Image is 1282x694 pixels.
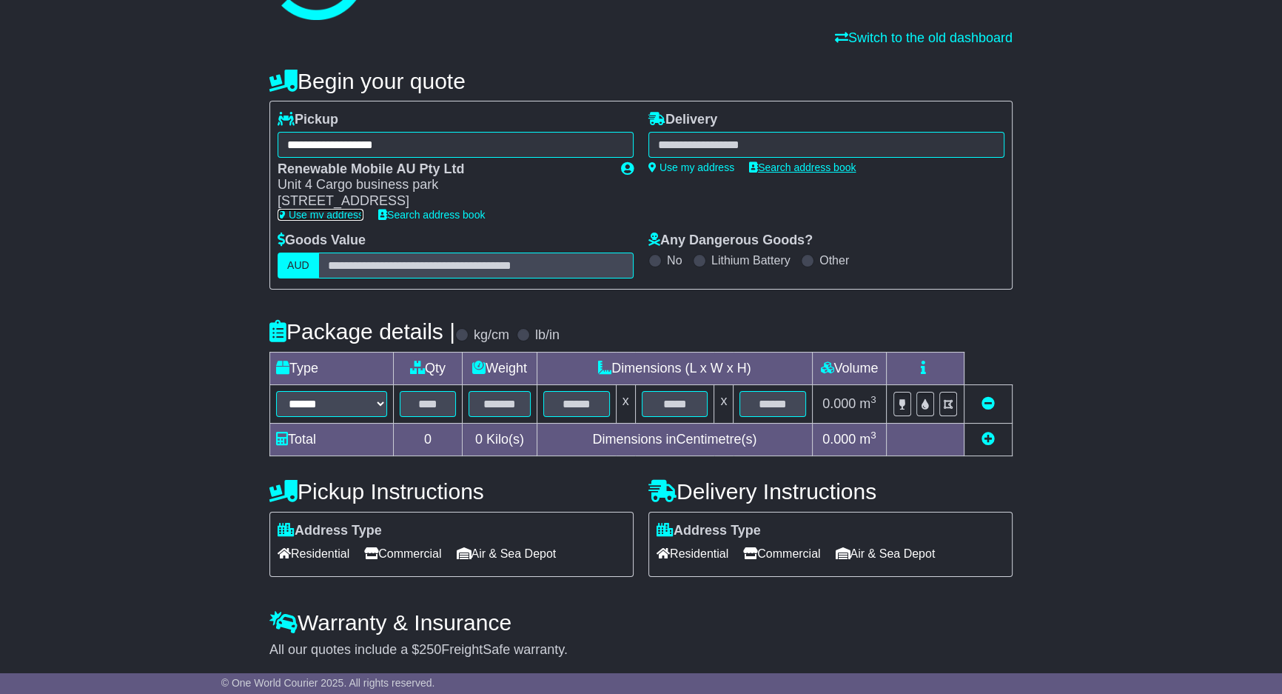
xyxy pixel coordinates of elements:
[870,430,876,441] sup: 3
[714,384,734,423] td: x
[278,177,606,193] div: Unit 4 Cargo business park
[812,352,886,384] td: Volume
[537,352,812,384] td: Dimensions (L x W x H)
[269,69,1013,93] h4: Begin your quote
[648,161,734,173] a: Use my address
[463,423,537,456] td: Kilo(s)
[364,542,441,565] span: Commercial
[711,253,791,267] label: Lithium Battery
[270,423,394,456] td: Total
[836,542,936,565] span: Air & Sea Depot
[822,396,856,411] span: 0.000
[278,253,319,278] label: AUD
[278,161,606,178] div: Renewable Mobile AU Pty Ltd
[981,396,995,411] a: Remove this item
[870,394,876,405] sup: 3
[648,233,813,249] label: Any Dangerous Goods?
[378,209,485,221] a: Search address book
[419,642,441,657] span: 250
[537,423,812,456] td: Dimensions in Centimetre(s)
[269,319,455,344] h4: Package details |
[457,542,557,565] span: Air & Sea Depot
[981,432,995,447] a: Add new item
[648,112,717,128] label: Delivery
[278,209,363,221] a: Use my address
[269,610,1013,635] h4: Warranty & Insurance
[859,396,876,411] span: m
[749,161,856,173] a: Search address book
[475,432,483,447] span: 0
[835,30,1013,45] a: Switch to the old dashboard
[270,352,394,384] td: Type
[463,352,537,384] td: Weight
[278,542,349,565] span: Residential
[221,677,435,689] span: © One World Courier 2025. All rights reserved.
[616,384,635,423] td: x
[278,112,338,128] label: Pickup
[278,233,366,249] label: Goods Value
[657,523,761,539] label: Address Type
[859,432,876,447] span: m
[743,542,820,565] span: Commercial
[278,523,382,539] label: Address Type
[667,253,682,267] label: No
[394,352,463,384] td: Qty
[657,542,728,565] span: Residential
[474,327,509,344] label: kg/cm
[535,327,560,344] label: lb/in
[394,423,463,456] td: 0
[819,253,849,267] label: Other
[822,432,856,447] span: 0.000
[269,479,634,504] h4: Pickup Instructions
[269,642,1013,658] div: All our quotes include a $ FreightSafe warranty.
[648,479,1013,504] h4: Delivery Instructions
[278,193,606,210] div: [STREET_ADDRESS]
